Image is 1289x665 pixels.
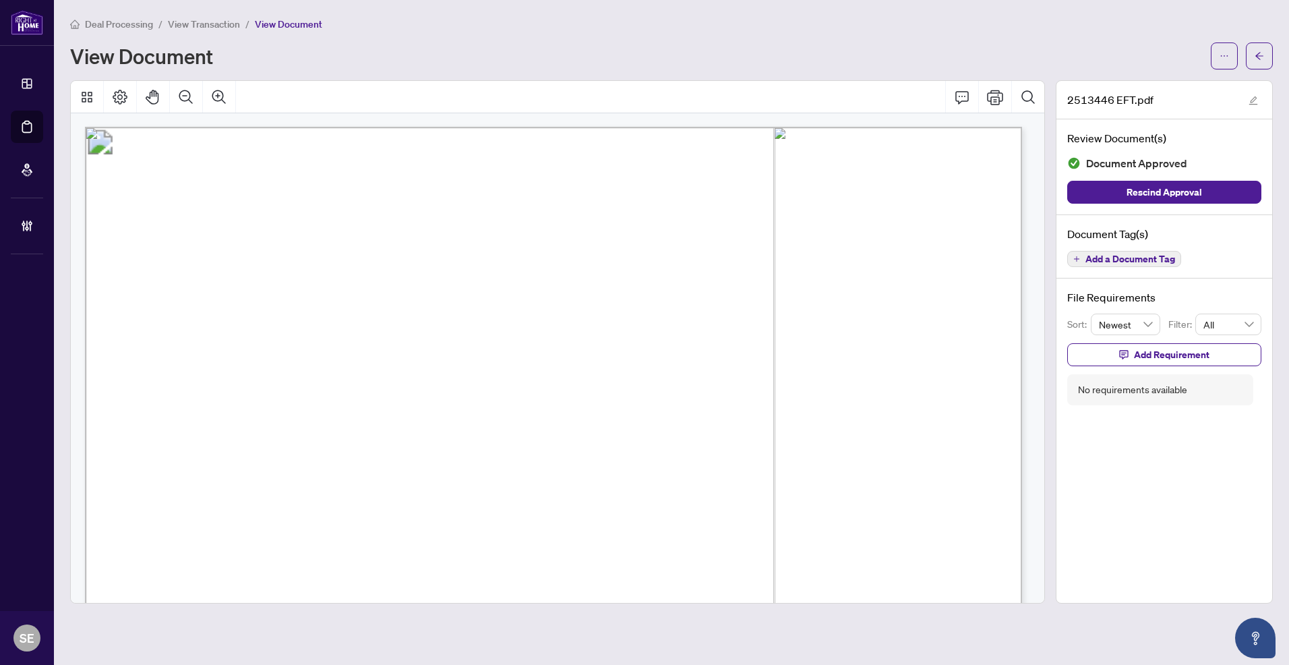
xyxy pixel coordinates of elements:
span: Add a Document Tag [1085,254,1175,264]
div: No requirements available [1078,382,1187,397]
h4: Document Tag(s) [1067,226,1261,242]
button: Open asap [1235,618,1276,658]
img: logo [11,10,43,35]
span: arrow-left [1255,51,1264,61]
span: 2513446 EFT.pdf [1067,92,1153,108]
span: Newest [1099,314,1153,335]
h4: Review Document(s) [1067,130,1261,146]
span: View Document [255,18,322,30]
span: plus [1073,256,1080,262]
img: Document Status [1067,156,1081,170]
span: View Transaction [168,18,240,30]
p: Filter: [1168,317,1195,332]
h1: View Document [70,45,213,67]
span: SE [20,629,34,647]
li: / [245,16,249,32]
h4: File Requirements [1067,289,1261,306]
button: Add Requirement [1067,343,1261,366]
button: Add a Document Tag [1067,251,1181,267]
span: Document Approved [1086,154,1187,173]
p: Sort: [1067,317,1091,332]
span: Deal Processing [85,18,153,30]
span: ellipsis [1220,51,1229,61]
span: home [70,20,80,29]
span: edit [1249,96,1258,105]
button: Rescind Approval [1067,181,1261,204]
span: Add Requirement [1134,344,1209,366]
li: / [158,16,162,32]
span: Rescind Approval [1127,181,1202,203]
span: All [1203,314,1253,335]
